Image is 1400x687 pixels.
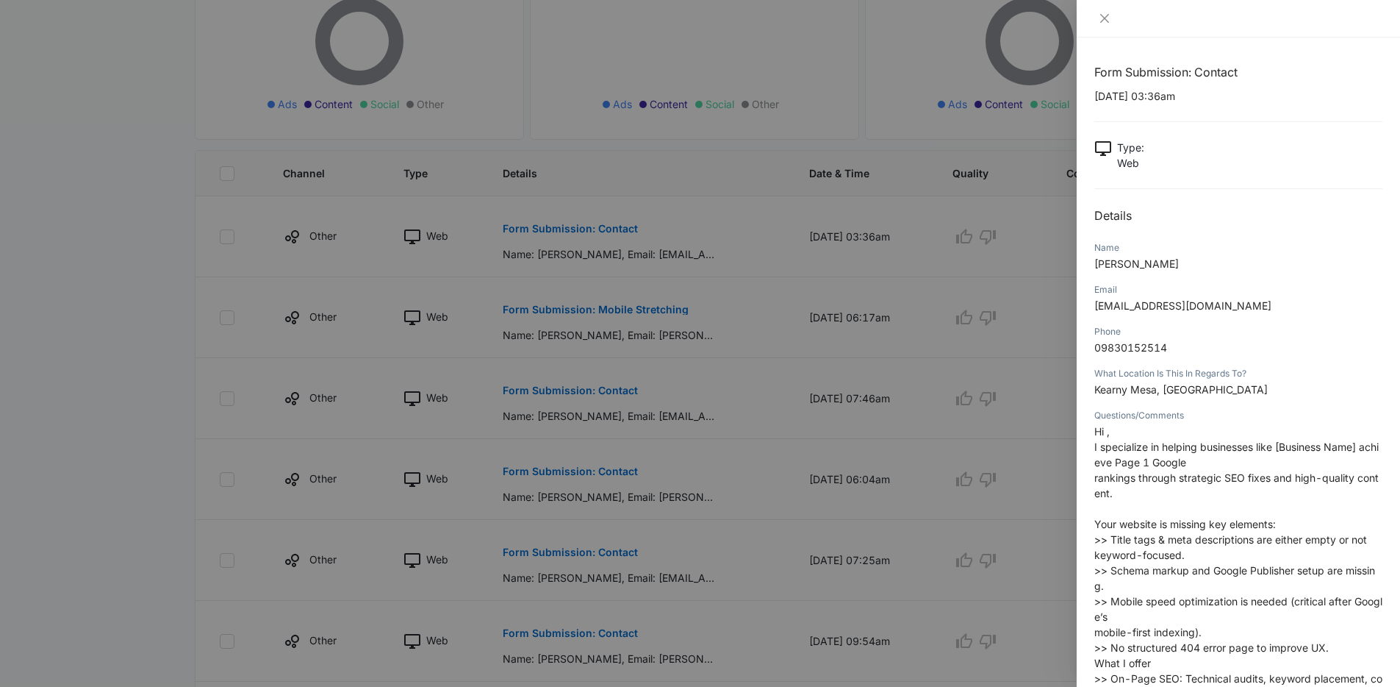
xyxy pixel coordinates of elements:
div: Name [1094,241,1382,254]
span: What I offer [1094,657,1151,669]
h1: Form Submission: Contact [1094,63,1382,81]
span: [PERSON_NAME] [1094,257,1179,270]
span: Hi , [1094,425,1110,438]
span: [EMAIL_ADDRESS][DOMAIN_NAME] [1094,299,1271,312]
p: [DATE] 03:36am [1094,88,1382,104]
span: Your website is missing key elements: [1094,518,1276,530]
p: Type : [1117,140,1144,155]
span: 09830152514 [1094,341,1167,354]
span: >> Title tags & meta descriptions are either empty or not [1094,533,1367,546]
button: Close [1094,12,1115,25]
span: >> Mobile speed optimization is needed (critical after Google’s [1094,595,1382,623]
span: >> No structured 404 error page to improve UX. [1094,641,1329,654]
div: Email [1094,283,1382,296]
span: close [1099,13,1110,24]
span: >> Schema markup and Google Publisher setup are missing. [1094,564,1375,592]
span: Kearny Mesa, [GEOGRAPHIC_DATA] [1094,383,1268,396]
span: I specialize in helping businesses like [Business Name] achieve Page 1 Google [1094,441,1379,469]
h2: Details [1094,207,1382,224]
div: Questions/Comments [1094,409,1382,422]
span: rankings through strategic SEO fixes and high-quality content. [1094,471,1379,499]
span: keyword-focused. [1094,549,1185,561]
div: Phone [1094,325,1382,338]
span: mobile-first indexing). [1094,626,1202,638]
p: Web [1117,155,1144,171]
div: What Location Is This In Regards To? [1094,367,1382,380]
